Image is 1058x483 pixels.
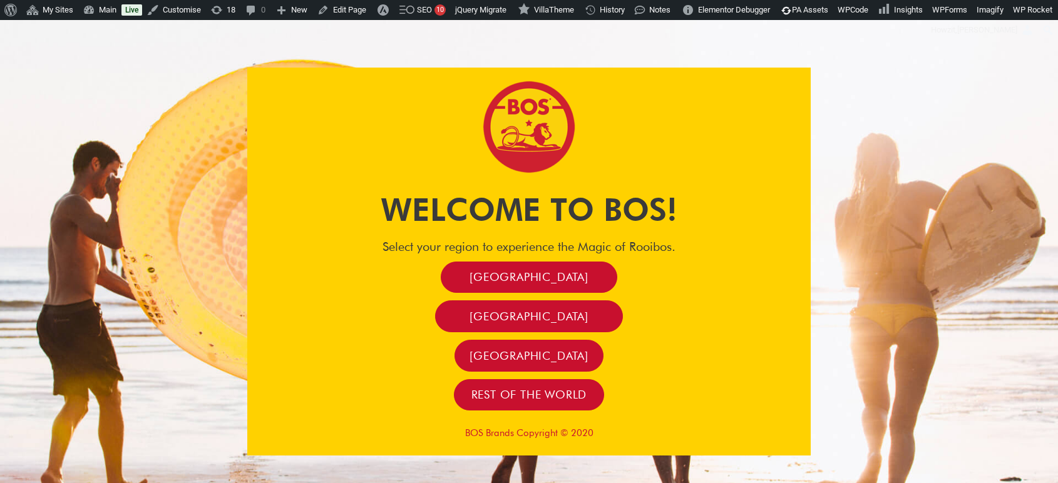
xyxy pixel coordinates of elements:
img: Bos Brands [482,80,576,174]
span: [GEOGRAPHIC_DATA] [470,309,588,323]
a: [GEOGRAPHIC_DATA] [441,262,617,293]
span: [GEOGRAPHIC_DATA] [470,348,588,363]
span: Rest of the world [471,387,587,402]
span: [PERSON_NAME] [957,25,1017,34]
span: [GEOGRAPHIC_DATA] [470,270,588,284]
a: [GEOGRAPHIC_DATA] [455,340,603,372]
a: Live [121,4,142,16]
h1: Welcome to BOS! [247,188,811,231]
div: 10 [434,4,446,16]
a: Rest of the world [454,379,605,411]
h4: Select your region to experience the Magic of Rooibos. [247,239,811,254]
a: Howzit, [927,20,1039,40]
a: [GEOGRAPHIC_DATA] [435,300,623,332]
p: BOS Brands Copyright © 2020 [247,427,811,439]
